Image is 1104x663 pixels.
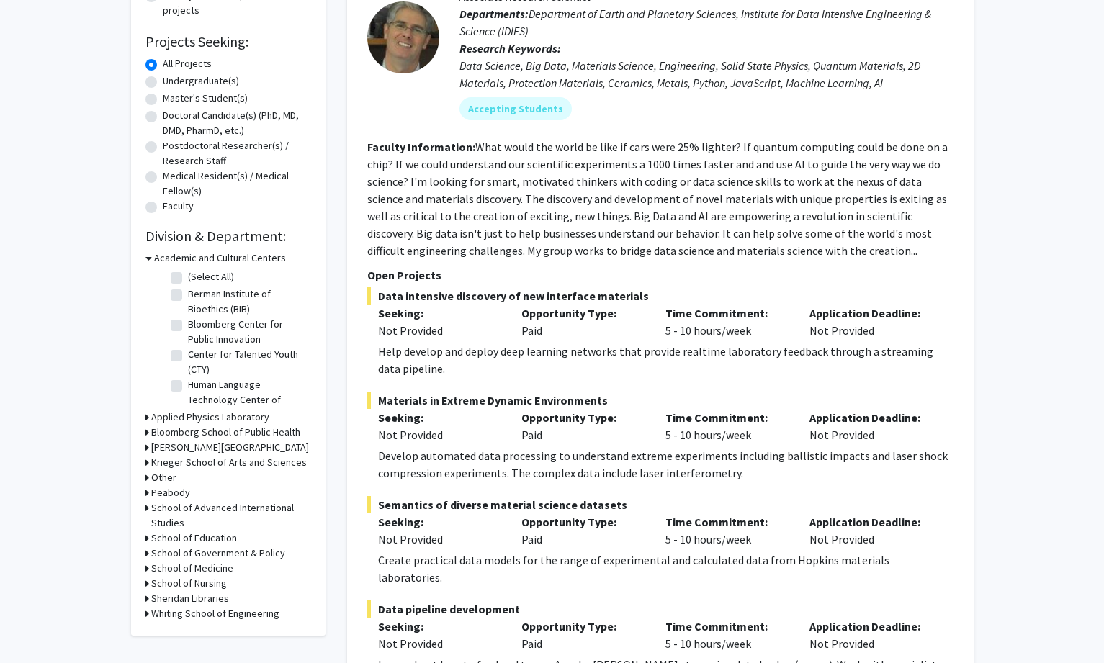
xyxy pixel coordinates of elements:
[151,546,285,561] h3: School of Government & Policy
[521,513,644,531] p: Opportunity Type:
[799,618,943,652] div: Not Provided
[799,409,943,443] div: Not Provided
[378,618,501,635] p: Seeking:
[378,409,501,426] p: Seeking:
[145,33,311,50] h2: Projects Seeking:
[521,618,644,635] p: Opportunity Type:
[151,410,269,425] h3: Applied Physics Laboratory
[151,591,229,606] h3: Sheridan Libraries
[188,269,234,284] label: (Select All)
[151,470,176,485] h3: Other
[809,305,932,322] p: Application Deadline:
[163,91,248,106] label: Master's Student(s)
[367,140,948,258] fg-read-more: What would the world be like if cars were 25% lighter? If quantum computing could be done on a ch...
[188,317,308,347] label: Bloomberg Center for Public Innovation
[665,513,788,531] p: Time Commitment:
[521,409,644,426] p: Opportunity Type:
[459,6,529,21] b: Departments:
[809,409,932,426] p: Application Deadline:
[511,409,655,443] div: Paid
[378,447,953,482] div: Develop automated data processing to understand extreme experiments including ballistic impacts a...
[163,108,311,138] label: Doctoral Candidate(s) (PhD, MD, DMD, PharmD, etc.)
[799,513,943,548] div: Not Provided
[655,618,799,652] div: 5 - 10 hours/week
[459,57,953,91] div: Data Science, Big Data, Materials Science, Engineering, Solid State Physics, Quantum Materials, 2...
[367,140,475,154] b: Faculty Information:
[188,377,308,423] label: Human Language Technology Center of Excellence (HLTCOE)
[163,168,311,199] label: Medical Resident(s) / Medical Fellow(s)
[459,97,572,120] mat-chip: Accepting Students
[151,576,227,591] h3: School of Nursing
[163,56,212,71] label: All Projects
[151,485,190,500] h3: Peabody
[378,551,953,586] div: Create practical data models for the range of experimental and calculated data from Hopkins mater...
[163,199,194,214] label: Faculty
[154,251,286,266] h3: Academic and Cultural Centers
[511,305,655,339] div: Paid
[367,287,953,305] span: Data intensive discovery of new interface materials
[511,513,655,548] div: Paid
[151,455,307,470] h3: Krieger School of Arts and Sciences
[151,606,279,621] h3: Whiting School of Engineering
[378,322,501,339] div: Not Provided
[151,561,233,576] h3: School of Medicine
[521,305,644,322] p: Opportunity Type:
[151,531,237,546] h3: School of Education
[378,426,501,443] div: Not Provided
[655,305,799,339] div: 5 - 10 hours/week
[145,227,311,245] h2: Division & Department:
[367,496,953,513] span: Semantics of diverse material science datasets
[378,531,501,548] div: Not Provided
[151,440,309,455] h3: [PERSON_NAME][GEOGRAPHIC_DATA]
[511,618,655,652] div: Paid
[655,513,799,548] div: 5 - 10 hours/week
[799,305,943,339] div: Not Provided
[367,266,953,284] p: Open Projects
[151,500,311,531] h3: School of Advanced International Studies
[665,305,788,322] p: Time Commitment:
[163,73,239,89] label: Undergraduate(s)
[809,513,932,531] p: Application Deadline:
[378,343,953,377] div: Help develop and deploy deep learning networks that provide realtime laboratory feedback through ...
[378,513,501,531] p: Seeking:
[188,347,308,377] label: Center for Talented Youth (CTY)
[665,409,788,426] p: Time Commitment:
[188,287,308,317] label: Berman Institute of Bioethics (BIB)
[151,425,300,440] h3: Bloomberg School of Public Health
[367,600,953,618] span: Data pipeline development
[378,305,501,322] p: Seeking:
[459,41,561,55] b: Research Keywords:
[11,598,61,652] iframe: Chat
[163,138,311,168] label: Postdoctoral Researcher(s) / Research Staff
[655,409,799,443] div: 5 - 10 hours/week
[378,635,501,652] div: Not Provided
[367,392,953,409] span: Materials in Extreme Dynamic Environments
[459,6,931,38] span: Department of Earth and Planetary Sciences, Institute for Data Intensive Engineering & Science (I...
[665,618,788,635] p: Time Commitment:
[809,618,932,635] p: Application Deadline:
